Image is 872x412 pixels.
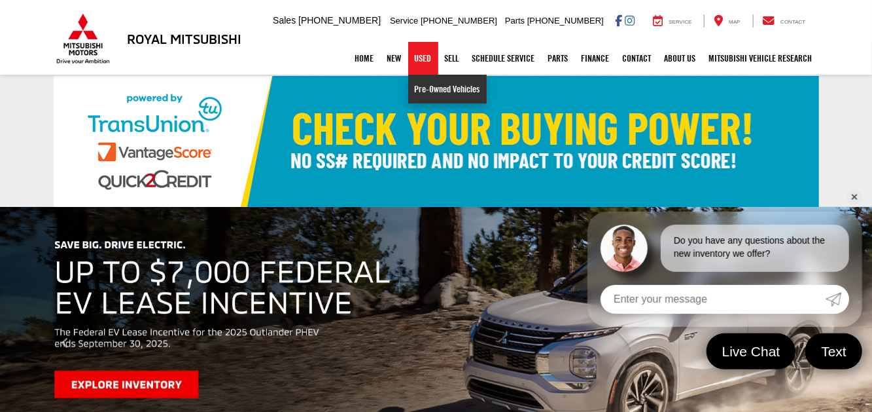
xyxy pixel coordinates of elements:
[381,42,408,75] a: New
[54,76,819,207] img: Check Your Buying Power
[716,343,787,360] span: Live Chat
[615,15,622,26] a: Facebook: Click to visit our Facebook page
[703,42,819,75] a: Mitsubishi Vehicle Research
[438,42,466,75] a: Sell
[421,16,497,26] span: [PHONE_NUMBER]
[601,225,648,272] img: Agent profile photo
[704,14,750,28] a: Map
[753,14,816,28] a: Contact
[466,42,542,75] a: Schedule Service: Opens in a new tab
[814,343,853,360] span: Text
[706,333,796,369] a: Live Chat
[527,16,604,26] span: [PHONE_NUMBER]
[505,16,525,26] span: Parts
[661,225,849,272] div: Do you have any questions about the new inventory we offer?
[390,16,418,26] span: Service
[601,285,826,314] input: Enter your message
[349,42,381,75] a: Home
[669,19,692,25] span: Service
[644,14,702,28] a: Service
[729,19,740,25] span: Map
[408,75,487,103] a: Pre-Owned Vehicles
[616,42,658,75] a: Contact
[127,31,241,46] h3: Royal Mitsubishi
[298,15,381,26] span: [PHONE_NUMBER]
[542,42,575,75] a: Parts: Opens in a new tab
[658,42,703,75] a: About Us
[575,42,616,75] a: Finance
[780,19,805,25] span: Contact
[408,42,438,75] a: Used
[805,333,862,369] a: Text
[273,15,296,26] span: Sales
[826,285,849,314] a: Submit
[625,15,635,26] a: Instagram: Click to visit our Instagram page
[54,13,113,64] img: Mitsubishi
